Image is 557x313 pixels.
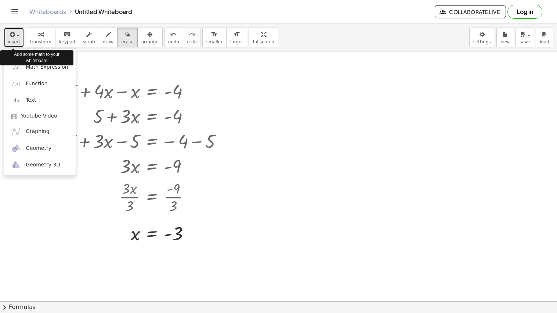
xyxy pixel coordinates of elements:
button: transform [26,28,55,47]
span: scrub [83,39,95,44]
button: redoredo [183,28,201,47]
img: ggb-3d.svg [11,160,21,169]
a: Graphing [4,123,76,140]
span: arrange [141,39,159,44]
span: Text [26,97,36,104]
span: Geometry [26,145,51,152]
span: draw [103,39,114,44]
img: ggb-graphing.svg [11,127,21,136]
button: Collaborate Live [435,5,506,18]
i: format_size [233,30,240,39]
span: save [520,39,530,44]
a: Math Expression [4,59,76,75]
button: arrange [137,28,163,47]
button: save [516,28,534,47]
button: load [536,28,553,47]
button: undoundo [164,28,183,47]
span: Collaborate Live [441,8,500,15]
a: Youtube Video [4,109,76,123]
span: insert [8,39,20,44]
button: erase [117,28,137,47]
span: Geometry 3D [26,161,60,169]
span: larger [230,39,243,44]
span: erase [121,39,133,44]
button: format_sizelarger [226,28,247,47]
img: ggb-geometry.svg [11,144,21,153]
button: fullscreen [249,28,278,47]
button: Log in [507,5,542,19]
button: draw [99,28,118,47]
span: transform [30,39,51,44]
span: keypad [59,39,75,44]
a: Whiteboards [29,8,66,15]
img: Aa.png [11,96,21,105]
span: load [540,39,549,44]
a: Geometry [4,140,76,156]
button: Toggle navigation [9,6,21,18]
button: settings [469,28,495,47]
a: Function [4,75,76,92]
button: new [496,28,514,47]
button: format_sizesmaller [202,28,227,47]
i: keyboard [64,30,70,39]
span: redo [187,39,197,44]
a: Geometry 3D [4,156,76,173]
i: redo [188,30,195,39]
button: keyboardkeypad [55,28,79,47]
span: settings [473,39,491,44]
span: Graphing [26,128,50,135]
span: Math Expression [26,64,68,71]
i: undo [170,30,177,39]
span: Youtube Video [21,112,57,120]
a: Text [4,92,76,109]
img: sqrt_x.png [11,62,21,72]
span: fullscreen [253,39,274,44]
i: format_size [211,30,218,39]
img: f_x.png [11,79,21,88]
button: scrub [79,28,99,47]
span: smaller [206,39,223,44]
span: Function [26,80,48,87]
span: new [500,39,510,44]
span: undo [168,39,179,44]
button: insert [4,28,24,47]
